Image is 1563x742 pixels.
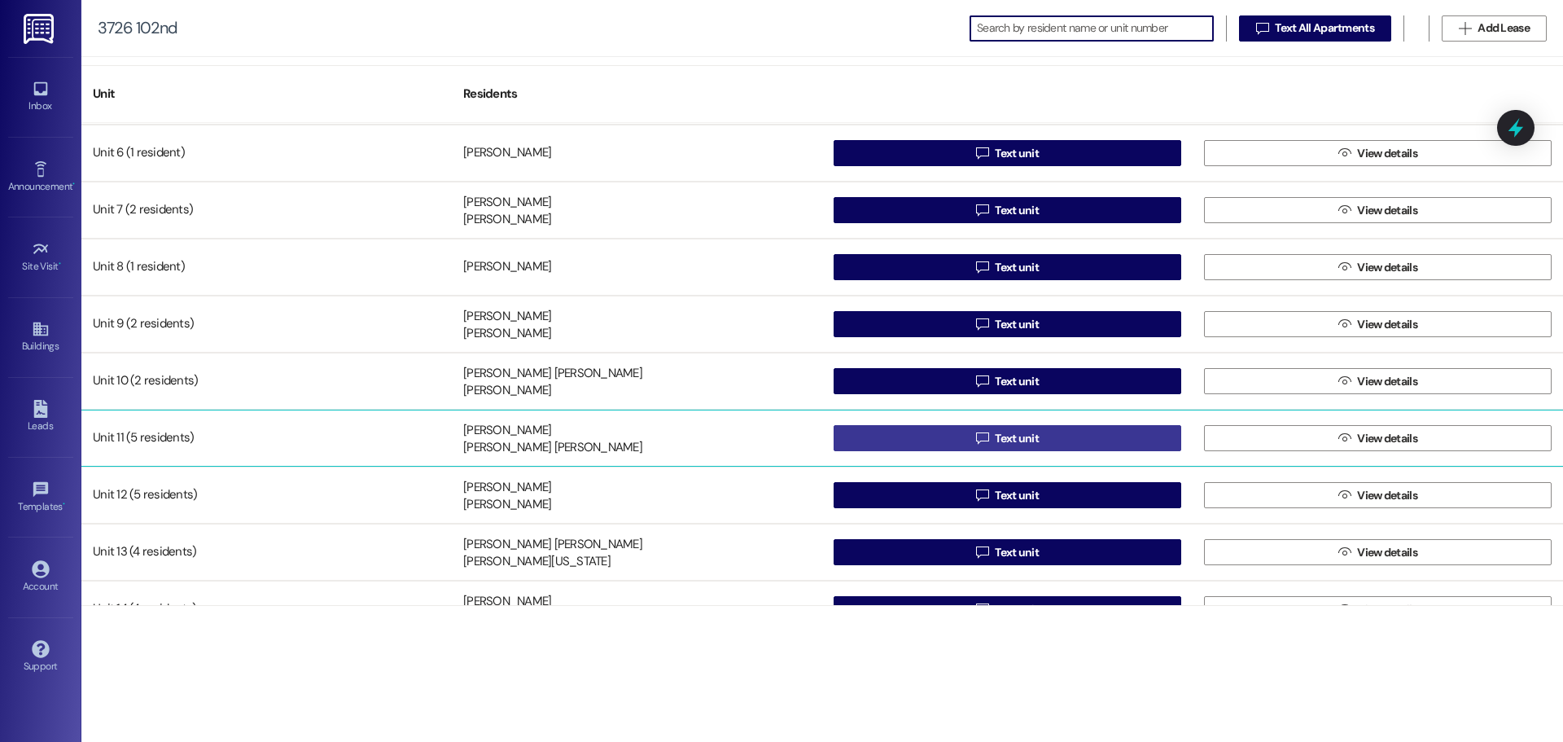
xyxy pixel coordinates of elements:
[1239,15,1391,42] button: Text All Apartments
[1204,311,1552,337] button: View details
[977,17,1213,40] input: Search by resident name or unit number
[995,145,1039,162] span: Text unit
[1459,22,1471,35] i: 
[81,422,452,454] div: Unit 11 (5 residents)
[463,145,551,162] div: [PERSON_NAME]
[834,482,1181,508] button: Text unit
[72,178,75,190] span: •
[995,259,1039,276] span: Text unit
[59,258,61,270] span: •
[463,440,642,457] div: [PERSON_NAME] [PERSON_NAME]
[98,20,177,37] div: 3726 102nd
[1338,261,1351,274] i: 
[463,593,551,610] div: [PERSON_NAME]
[463,259,551,276] div: [PERSON_NAME]
[8,235,73,279] a: Site Visit •
[1357,601,1417,618] span: View details
[1357,487,1417,504] span: View details
[81,593,452,626] div: Unit 14 (4 residents)
[8,315,73,359] a: Buildings
[8,635,73,679] a: Support
[834,254,1181,280] button: Text unit
[1204,368,1552,394] button: View details
[463,497,551,514] div: [PERSON_NAME]
[1338,318,1351,331] i: 
[1204,596,1552,622] button: View details
[1275,20,1374,37] span: Text All Apartments
[976,261,988,274] i: 
[1478,20,1530,37] span: Add Lease
[452,74,822,114] div: Residents
[81,194,452,226] div: Unit 7 (2 residents)
[976,147,988,160] i: 
[1338,603,1351,616] i: 
[1338,204,1351,217] i: 
[8,75,73,119] a: Inbox
[463,383,551,400] div: [PERSON_NAME]
[8,395,73,439] a: Leads
[463,479,551,496] div: [PERSON_NAME]
[1204,197,1552,223] button: View details
[976,603,988,616] i: 
[834,368,1181,394] button: Text unit
[995,373,1039,390] span: Text unit
[1357,259,1417,276] span: View details
[81,308,452,340] div: Unit 9 (2 residents)
[834,596,1181,622] button: Text unit
[463,365,642,382] div: [PERSON_NAME] [PERSON_NAME]
[81,137,452,169] div: Unit 6 (1 resident)
[976,546,988,559] i: 
[463,554,611,571] div: [PERSON_NAME][US_STATE]
[976,432,988,445] i: 
[834,425,1181,451] button: Text unit
[8,476,73,520] a: Templates •
[1204,425,1552,451] button: View details
[1338,546,1351,559] i: 
[1256,22,1268,35] i: 
[834,140,1181,166] button: Text unit
[834,311,1181,337] button: Text unit
[81,365,452,397] div: Unit 10 (2 residents)
[81,74,452,114] div: Unit
[463,212,551,229] div: [PERSON_NAME]
[995,544,1039,561] span: Text unit
[995,430,1039,447] span: Text unit
[463,194,551,211] div: [PERSON_NAME]
[1204,482,1552,508] button: View details
[463,422,551,439] div: [PERSON_NAME]
[463,326,551,343] div: [PERSON_NAME]
[995,316,1039,333] span: Text unit
[1338,375,1351,388] i: 
[1357,145,1417,162] span: View details
[976,489,988,502] i: 
[1338,432,1351,445] i: 
[81,251,452,283] div: Unit 8 (1 resident)
[1338,147,1351,160] i: 
[81,536,452,569] div: Unit 13 (4 residents)
[81,479,452,511] div: Unit 12 (5 residents)
[463,536,642,553] div: [PERSON_NAME] [PERSON_NAME]
[1357,544,1417,561] span: View details
[834,197,1181,223] button: Text unit
[1204,140,1552,166] button: View details
[976,375,988,388] i: 
[63,498,65,510] span: •
[995,601,1039,618] span: Text unit
[24,14,57,44] img: ResiDesk Logo
[1357,373,1417,390] span: View details
[995,202,1039,219] span: Text unit
[8,555,73,599] a: Account
[995,487,1039,504] span: Text unit
[1357,316,1417,333] span: View details
[976,204,988,217] i: 
[463,308,551,325] div: [PERSON_NAME]
[1442,15,1547,42] button: Add Lease
[1204,254,1552,280] button: View details
[1357,202,1417,219] span: View details
[1338,489,1351,502] i: 
[1204,539,1552,565] button: View details
[976,318,988,331] i: 
[1357,430,1417,447] span: View details
[834,539,1181,565] button: Text unit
